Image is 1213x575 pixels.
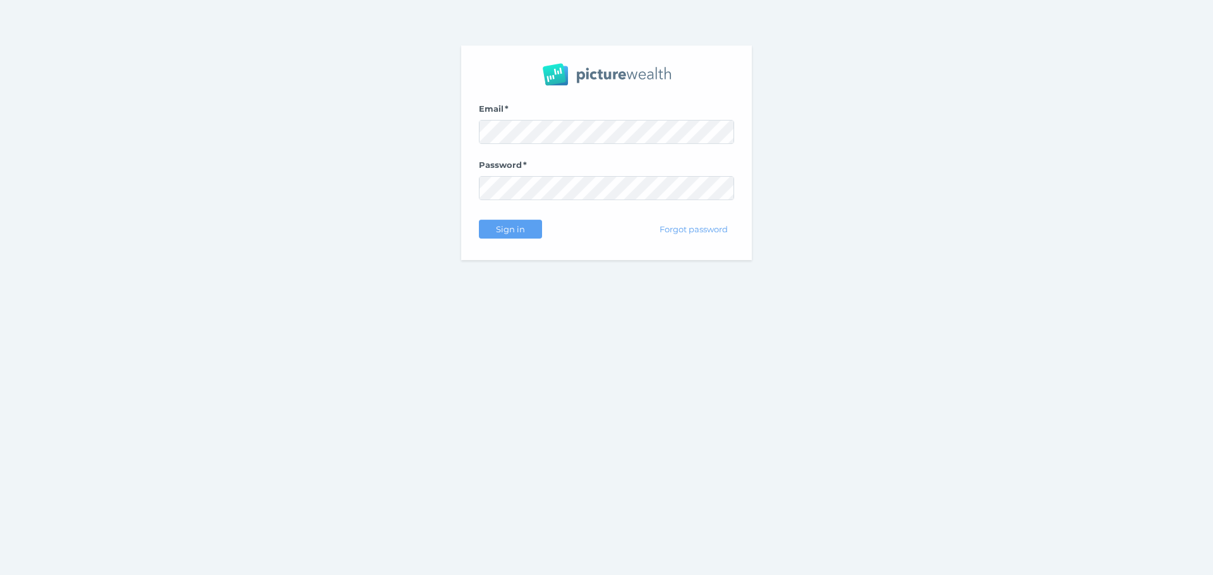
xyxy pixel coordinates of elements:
button: Sign in [479,218,542,237]
label: Email [479,102,734,119]
label: Password [479,158,734,175]
button: Forgot password [654,218,734,237]
span: Forgot password [655,223,733,233]
span: Sign in [490,223,530,233]
img: PW [543,62,671,85]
